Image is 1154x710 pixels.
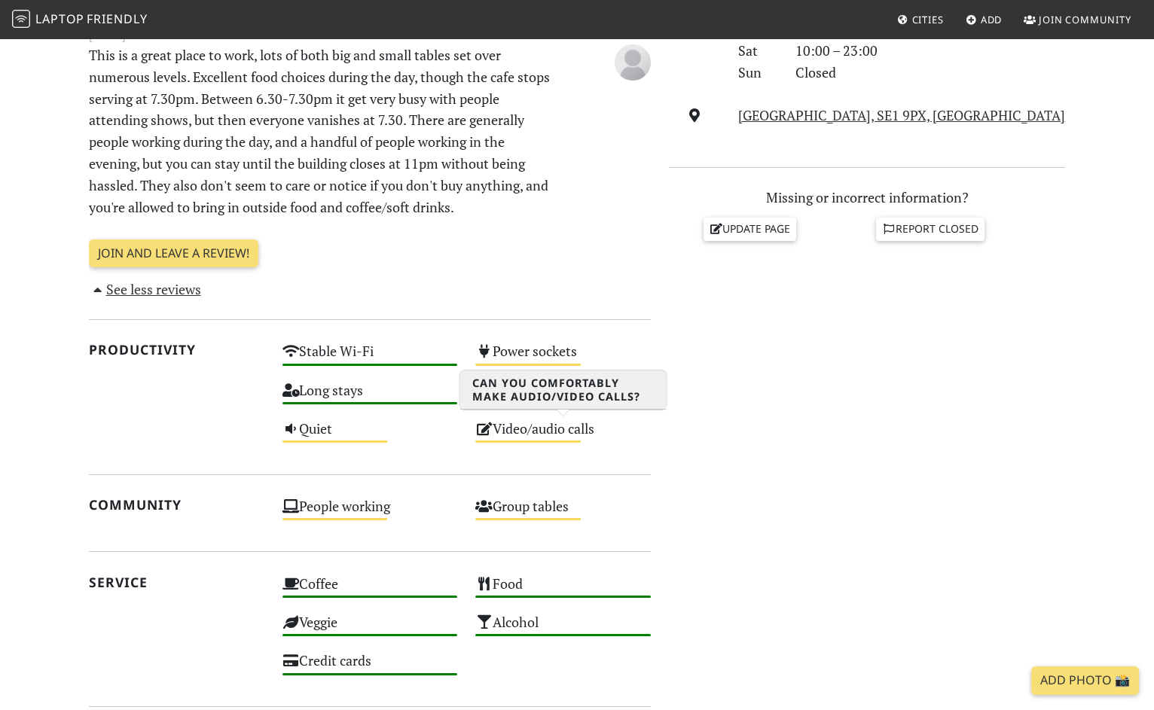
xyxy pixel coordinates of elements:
[669,187,1065,209] p: Missing or incorrect information?
[273,648,467,687] div: Credit cards
[729,40,786,62] div: Sat
[273,610,467,648] div: Veggie
[89,574,264,590] h2: Service
[1031,666,1139,695] a: Add Photo 📸
[729,62,786,84] div: Sun
[876,218,985,240] a: Report closed
[615,51,651,69] span: Anonymous
[704,218,797,240] a: Update page
[615,44,651,81] img: blank-535327c66bd565773addf3077783bbfce4b00ec00e9fd257753287c682c7fa38.png
[273,571,467,610] div: Coffee
[273,494,467,532] div: People working
[466,494,660,532] div: Group tables
[738,106,1065,124] a: [GEOGRAPHIC_DATA], SE1 9PX, [GEOGRAPHIC_DATA]
[80,44,563,218] p: This is a great place to work, lots of both big and small tables set over numerous levels. Excell...
[273,339,467,377] div: Stable Wi-Fi
[786,62,1074,84] div: Closed
[460,370,667,410] h3: Can you comfortably make audio/video calls?
[89,342,264,358] h2: Productivity
[960,6,1009,33] a: Add
[466,339,660,377] div: Power sockets
[35,11,84,27] span: Laptop
[273,416,467,455] div: Quiet
[12,10,30,28] img: LaptopFriendly
[87,11,147,27] span: Friendly
[466,610,660,648] div: Alcohol
[466,571,660,610] div: Food
[786,40,1074,62] div: 10:00 – 23:00
[89,280,201,298] a: See less reviews
[273,378,467,416] div: Long stays
[12,7,148,33] a: LaptopFriendly LaptopFriendly
[1039,13,1131,26] span: Join Community
[89,497,264,513] h2: Community
[912,13,944,26] span: Cities
[981,13,1003,26] span: Add
[1018,6,1137,33] a: Join Community
[891,6,950,33] a: Cities
[89,239,258,268] a: Join and leave a review!
[466,416,660,455] div: Video/audio calls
